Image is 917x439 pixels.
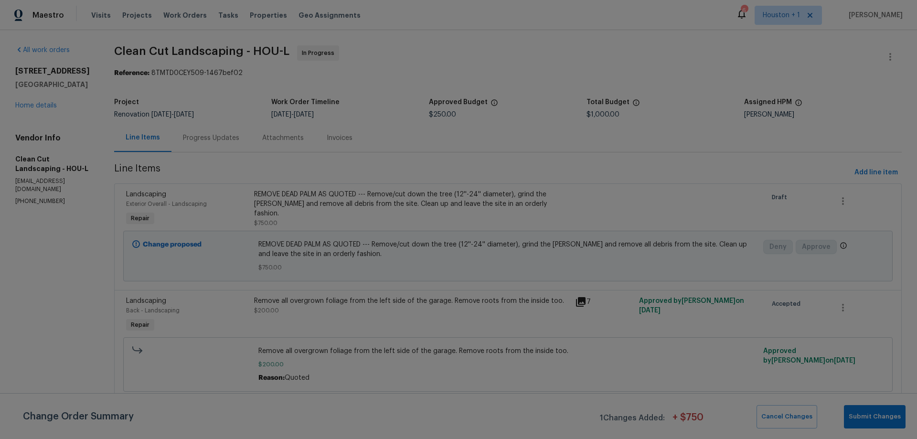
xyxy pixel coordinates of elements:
span: - [151,111,194,118]
span: Geo Assignments [299,11,361,20]
span: Houston + 1 [763,11,800,20]
div: Invoices [327,133,352,143]
h5: Project [114,99,139,106]
span: $200.00 [254,308,279,313]
h2: [STREET_ADDRESS] [15,66,91,76]
span: Approved by [PERSON_NAME] on [763,348,855,364]
span: Accepted [772,299,804,309]
div: Progress Updates [183,133,239,143]
div: REMOVE DEAD PALM AS QUOTED --- Remove/cut down the tree (12''-24'' diameter), grind the [PERSON_N... [254,190,569,218]
span: Back - Landscaping [126,308,180,313]
span: Remove all overgrown foliage from the left side of the garage. Remove roots from the inside too. [258,346,757,356]
span: Change Order Summary [23,405,134,428]
h5: [GEOGRAPHIC_DATA] [15,80,91,89]
span: Line Items [114,164,851,182]
span: [DATE] [294,111,314,118]
div: Attachments [262,133,304,143]
div: Line Items [126,133,160,142]
span: Repair [127,320,153,330]
span: Work Orders [163,11,207,20]
div: Remove all overgrown foliage from the left side of the garage. Remove roots from the inside too. [254,296,569,306]
span: Cancel Changes [761,411,812,422]
span: $200.00 [258,360,757,369]
span: Tasks [218,12,238,19]
span: $1,000.00 [586,111,619,118]
span: Properties [250,11,287,20]
span: Add line item [854,167,898,179]
span: Draft [772,193,791,202]
a: Home details [15,102,57,109]
span: - [271,111,314,118]
div: 8TMTD0CEY509-1467bef02 [114,68,902,78]
b: Reference: [114,70,149,76]
div: 6 [741,6,747,15]
span: Quoted [285,375,309,381]
span: In Progress [302,48,338,58]
span: Clean Cut Landscaping - HOU-L [114,45,289,57]
button: Deny [763,240,793,254]
span: $750.00 [258,263,757,272]
span: Landscaping [126,298,166,304]
span: + $ 750 [672,413,704,428]
a: All work orders [15,47,70,54]
span: Renovation [114,111,194,118]
button: Cancel Changes [757,405,817,428]
span: [PERSON_NAME] [845,11,903,20]
button: Approve [796,240,837,254]
p: [EMAIL_ADDRESS][DOMAIN_NAME] [15,177,91,193]
button: Add line item [851,164,902,182]
span: The total cost of line items that have been approved by both Opendoor and the Trade Partner. This... [490,99,498,111]
span: $250.00 [429,111,456,118]
span: $750.00 [254,220,277,226]
h5: Assigned HPM [744,99,792,106]
span: Only a market manager or an area construction manager can approve [840,242,847,252]
span: The hpm assigned to this work order. [795,99,802,111]
span: Exterior Overall - Landscaping [126,201,207,207]
div: 7 [575,296,633,308]
b: Change proposed [143,241,202,248]
h5: Total Budget [586,99,629,106]
span: Landscaping [126,191,166,198]
span: Visits [91,11,111,20]
span: Repair [127,214,153,223]
h4: Vendor Info [15,133,91,143]
span: [DATE] [151,111,171,118]
span: Submit Changes [849,411,901,422]
h5: Clean Cut Landscaping - HOU-L [15,154,91,173]
p: [PHONE_NUMBER] [15,197,91,205]
span: Approved by [PERSON_NAME] on [639,298,744,314]
div: [PERSON_NAME] [744,111,902,118]
span: The total cost of line items that have been proposed by Opendoor. This sum includes line items th... [632,99,640,111]
button: Submit Changes [844,405,906,428]
span: [DATE] [639,307,661,314]
span: REMOVE DEAD PALM AS QUOTED --- Remove/cut down the tree (12''-24'' diameter), grind the [PERSON_N... [258,240,757,259]
h5: Work Order Timeline [271,99,340,106]
span: Reason: [258,375,285,381]
span: Projects [122,11,152,20]
span: [DATE] [271,111,291,118]
span: Maestro [32,11,64,20]
h5: Approved Budget [429,99,488,106]
span: 1 Changes Added: [600,409,665,428]
span: [DATE] [834,357,855,364]
span: [DATE] [174,111,194,118]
